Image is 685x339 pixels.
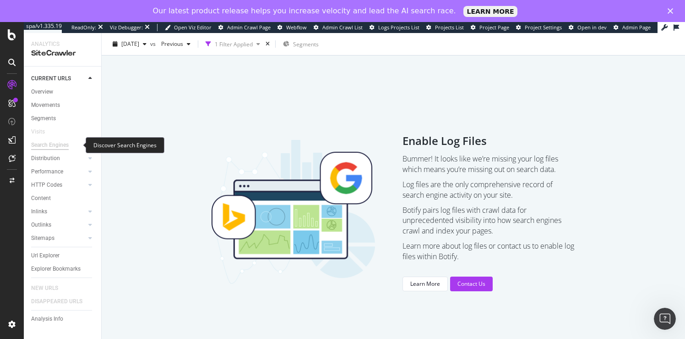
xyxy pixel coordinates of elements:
[31,297,82,306] div: DISAPPEARED URLS
[109,37,150,51] button: [DATE]
[370,24,419,31] a: Logs Projects List
[516,24,562,31] a: Project Settings
[31,180,62,190] div: HTTP Codes
[174,24,212,31] span: Open Viz Editor
[31,140,78,150] a: Search Engines
[158,40,183,48] span: Previous
[31,154,86,163] a: Distribution
[31,87,95,97] a: Overview
[31,220,51,230] div: Outlinks
[31,314,63,324] div: Analysis Info
[277,24,307,31] a: Webflow
[410,280,440,288] div: Learn More
[279,37,322,51] button: Segments
[31,264,81,274] div: Explorer Bookmarks
[435,24,464,31] span: Projects List
[402,241,576,262] p: Learn more about log files or contact us to enable log files within Botify.
[110,24,143,31] div: Viz Debugger:
[31,264,95,274] a: Explorer Bookmarks
[31,194,51,203] div: Content
[463,6,518,17] a: LEARN MORE
[215,40,253,48] div: 1 Filter Applied
[31,74,71,83] div: CURRENT URLS
[24,22,62,33] a: spa/v1.335.19
[426,24,464,31] a: Projects List
[31,194,95,203] a: Content
[31,140,69,150] div: Search Engines
[577,24,607,31] span: Open in dev
[471,24,509,31] a: Project Page
[378,24,419,31] span: Logs Projects List
[150,40,158,48] span: vs
[31,283,67,293] a: NEW URLS
[31,114,95,123] a: Segments
[71,24,96,31] div: ReadOnly:
[286,24,307,31] span: Webflow
[402,133,576,149] span: Enable Log Files
[668,8,677,14] div: Close
[31,283,58,293] div: NEW URLS
[31,220,86,230] a: Outlinks
[121,40,139,48] span: 2025 Aug. 12th
[402,205,576,237] p: Botify pairs log files with crawl data for unprecedented visibility into how search engines crawl...
[31,127,54,137] a: Visits
[31,233,54,243] div: Sitemaps
[31,167,63,177] div: Performance
[264,39,272,49] div: times
[479,24,509,31] span: Project Page
[31,297,92,306] a: DISAPPEARED URLS
[31,251,60,261] div: Url Explorer
[31,207,47,217] div: Inlinks
[31,167,86,177] a: Performance
[654,308,676,330] iframe: Intercom live chat
[31,114,56,123] div: Segments
[31,40,94,48] div: Analytics
[457,280,485,288] div: Contact Us
[293,40,319,48] span: Segments
[31,251,95,261] a: Url Explorer
[322,24,363,31] span: Admin Crawl List
[86,137,164,153] div: Discover Search Engines
[31,127,45,137] div: Visits
[31,314,95,324] a: Analysis Info
[569,24,607,31] a: Open in dev
[450,277,493,291] button: Contact Us
[158,37,194,51] button: Previous
[31,48,94,59] div: SiteCrawler
[31,100,95,110] a: Movements
[614,24,651,31] a: Admin Page
[31,74,86,83] a: CURRENT URLS
[622,24,651,31] span: Admin Page
[31,154,60,163] div: Distribution
[402,179,576,200] p: Log files are the only comprehensive record of search engine activity on your site.
[31,233,86,243] a: Sitemaps
[202,37,264,51] button: 1 Filter Applied
[31,207,86,217] a: Inlinks
[525,24,562,31] span: Project Settings
[402,154,576,175] p: Bummer! It looks like we’re missing your log files which means you’re missing out on search data.
[314,24,363,31] a: Admin Crawl List
[24,22,62,30] div: spa/v1.335.19
[227,24,271,31] span: Admin Crawl Page
[31,180,86,190] a: HTTP Codes
[31,87,53,97] div: Overview
[153,6,456,16] div: Our latest product release helps you increase velocity and lead the AI search race.
[218,24,271,31] a: Admin Crawl Page
[31,100,60,110] div: Movements
[212,140,375,284] img: segmentation
[165,24,212,31] a: Open Viz Editor
[402,277,448,291] button: Learn More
